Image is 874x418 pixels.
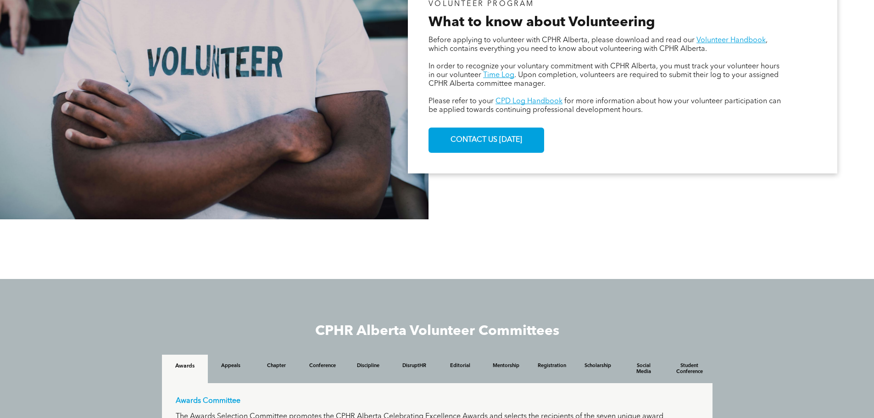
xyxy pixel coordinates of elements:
span: for more information about how your volunteer participation can be applied towards continuing pro... [429,98,781,114]
h4: Registration [537,363,567,369]
span: Before applying to volunteer with CPHR Alberta, please download and read our [429,37,695,44]
h4: Awards [170,363,200,369]
span: CPHR Alberta Volunteer Committees [315,324,559,338]
span: . Upon completion, volunteers are required to submit their log to your assigned CPHR Alberta comm... [429,72,779,88]
h4: Social Media [629,363,658,375]
h4: Mentorship [491,363,521,369]
h4: Discipline [354,363,383,369]
span: Please refer to your [429,98,494,105]
h4: Appeals [216,363,245,369]
a: CONTACT US [DATE] [429,128,544,153]
h4: Editorial [445,363,475,369]
a: Time Log [483,72,514,79]
p: Awards Committee [176,397,699,406]
h4: Scholarship [583,363,612,369]
span: What to know about Volunteering [429,16,655,29]
span: VOLUNTEER PROGRAM [429,0,534,8]
span: CONTACT US [DATE] [447,131,525,149]
h4: Student Conference [675,363,704,375]
h4: Conference [308,363,337,369]
h4: Chapter [262,363,291,369]
a: Volunteer Handbook [696,37,766,44]
a: CPD Log Handbook [495,98,562,105]
h4: DisruptHR [400,363,429,369]
span: In order to recognize your voluntary commitment with CPHR Alberta, you must track your volunteer ... [429,63,779,79]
